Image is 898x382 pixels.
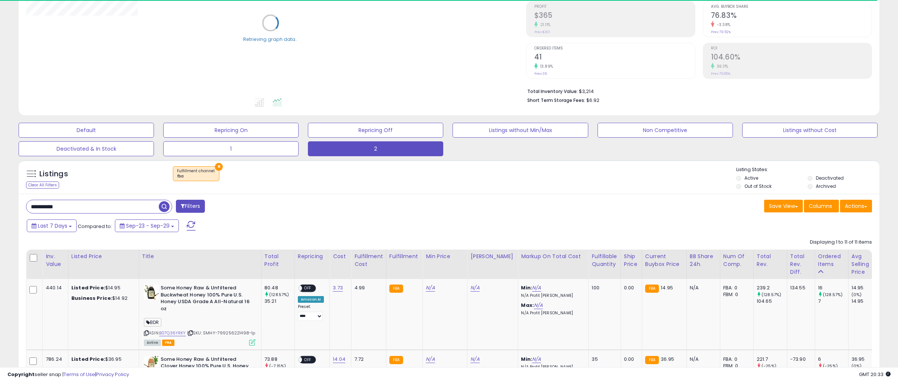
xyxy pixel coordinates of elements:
[426,253,464,260] div: Min Price
[534,11,695,21] h2: $365
[690,356,714,363] div: N/A
[27,219,77,232] button: Last 7 Days
[521,293,583,298] p: N/A Profit [PERSON_NAME]
[744,183,772,189] label: Out of Stock
[264,285,294,291] div: 80.48
[159,330,186,336] a: B07Q36YRKY
[818,356,848,363] div: 6
[534,5,695,9] span: Profit
[71,284,105,291] b: Listed Price:
[645,285,659,293] small: FBA
[538,22,551,28] small: 21.11%
[592,253,617,268] div: Fulfillable Quantity
[144,318,161,327] span: BDR
[757,253,784,268] div: Total Rev.
[187,330,255,336] span: | SKU: SMHY-799256221498-1p
[71,285,133,291] div: $14.95
[521,311,583,316] p: N/A Profit [PERSON_NAME]
[144,285,159,299] img: 41JR9MKZ44L._SL40_.jpg
[177,174,215,179] div: fba
[852,298,882,305] div: 14.95
[804,200,839,212] button: Columns
[163,141,299,156] button: 1
[426,284,435,292] a: N/A
[711,71,730,76] small: Prev: 76.85%
[264,356,294,363] div: 73.88
[723,291,748,298] div: FBM: 0
[269,292,289,298] small: (128.57%)
[176,200,205,213] button: Filters
[586,97,599,104] span: $6.92
[144,356,159,371] img: 41kJXQc+7EL._SL40_.jpg
[723,253,750,268] div: Num of Comp.
[711,5,872,9] span: Avg. Buybox Share
[162,340,175,346] span: FBA
[215,163,223,171] button: ×
[852,285,882,291] div: 14.95
[532,356,541,363] a: N/A
[298,296,324,303] div: Amazon AI
[690,253,717,268] div: BB Share 24h.
[46,285,62,291] div: 440.14
[71,356,105,363] b: Listed Price:
[71,253,136,260] div: Listed Price
[818,285,848,291] div: 16
[302,356,314,363] span: OFF
[816,175,844,181] label: Deactivated
[711,53,872,63] h2: 104.60%
[521,284,532,291] b: Min:
[46,253,65,268] div: Inv. value
[661,284,673,291] span: 14.95
[71,295,112,302] b: Business Price:
[527,88,578,94] b: Total Inventory Value:
[645,253,683,268] div: Current Buybox Price
[744,175,758,181] label: Active
[757,285,787,291] div: 239.2
[592,285,615,291] div: 100
[624,253,639,268] div: Ship Price
[71,356,133,363] div: $36.95
[711,46,872,51] span: ROI
[333,284,343,292] a: 3.73
[470,284,479,292] a: N/A
[521,356,532,363] b: Min:
[816,183,836,189] label: Archived
[527,86,866,95] li: $3,214
[78,223,112,230] span: Compared to:
[115,219,179,232] button: Sep-23 - Sep-29
[264,298,294,305] div: 35.21
[534,30,550,34] small: Prev: $301
[809,202,832,210] span: Columns
[764,200,803,212] button: Save View
[527,97,585,103] b: Short Term Storage Fees:
[38,222,67,229] span: Last 7 Days
[742,123,878,138] button: Listings without Cost
[389,285,403,293] small: FBA
[711,11,872,21] h2: 76.83%
[19,141,154,156] button: Deactivated & In Stock
[96,371,129,378] a: Privacy Policy
[177,168,215,179] span: Fulfillment channel :
[298,304,324,321] div: Preset:
[818,253,845,268] div: Ordered Items
[144,285,255,345] div: ASIN:
[818,298,848,305] div: 7
[302,285,314,292] span: OFF
[852,356,882,363] div: 36.95
[532,284,541,292] a: N/A
[142,253,258,260] div: Title
[333,356,345,363] a: 14.04
[161,285,251,314] b: Some Honey Raw & Unfiltered Buckwheat Honey 100% Pure U.S. Honey USDA Grade A All-Natural 16 oz
[624,356,636,363] div: 0.00
[840,200,872,212] button: Actions
[852,292,862,298] small: (0%)
[470,356,479,363] a: N/A
[298,253,326,260] div: Repricing
[521,302,534,309] b: Max:
[333,253,348,260] div: Cost
[859,371,891,378] span: 2025-10-7 20:33 GMT
[852,253,879,276] div: Avg Selling Price
[470,253,515,260] div: [PERSON_NAME]
[161,356,251,379] b: Some Honey Raw & Unfiltered Clover Honey 100% Pure U.S. Honey USDA Grade A All-Natural 80 oz
[645,356,659,364] small: FBA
